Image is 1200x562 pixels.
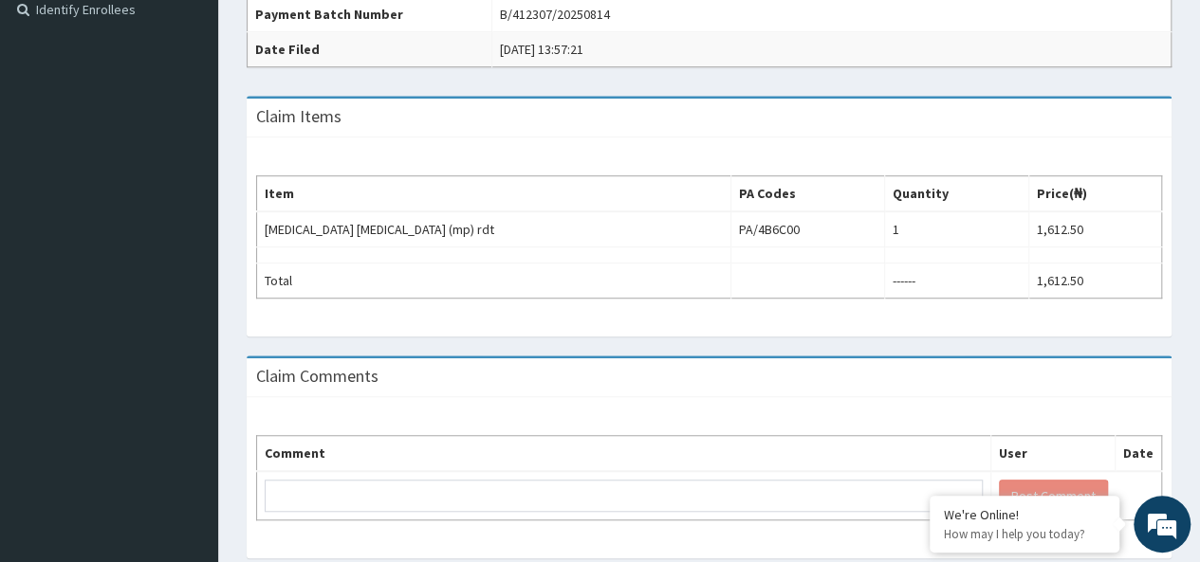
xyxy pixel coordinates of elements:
[990,436,1116,472] th: User
[1029,211,1162,247] td: 1,612.50
[885,176,1029,212] th: Quantity
[248,32,492,67] th: Date Filed
[257,176,731,212] th: Item
[1029,263,1162,299] td: 1,612.50
[885,263,1029,299] td: ------
[257,211,731,247] td: [MEDICAL_DATA] [MEDICAL_DATA] (mp) rdt
[944,526,1105,542] p: How may I help you today?
[257,436,991,472] th: Comment
[256,368,378,385] h3: Claim Comments
[1116,436,1162,472] th: Date
[885,211,1029,247] td: 1
[999,480,1108,512] button: Post Comment
[500,5,610,24] div: B/412307/20250814
[944,506,1105,523] div: We're Online!
[731,211,885,247] td: PA/4B6C00
[256,108,342,125] h3: Claim Items
[1029,176,1162,212] th: Price(₦)
[731,176,885,212] th: PA Codes
[500,40,583,59] div: [DATE] 13:57:21
[257,263,731,299] td: Total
